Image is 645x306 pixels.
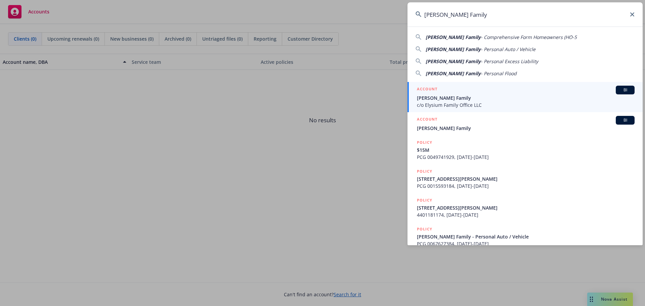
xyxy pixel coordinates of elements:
span: - Personal Auto / Vehicle [481,46,535,52]
a: ACCOUNTBI[PERSON_NAME] Family [407,112,643,135]
h5: ACCOUNT [417,116,437,124]
span: [PERSON_NAME] Family [417,125,635,132]
span: [PERSON_NAME] Family [417,94,635,101]
span: PCG 0049741929, [DATE]-[DATE] [417,154,635,161]
span: [PERSON_NAME] Family [426,34,481,40]
span: - Comprehensive Form Homeowners (HO-5 [481,34,577,40]
h5: POLICY [417,168,432,175]
span: - Personal Flood [481,70,517,77]
h5: POLICY [417,197,432,204]
h5: POLICY [417,139,432,146]
a: POLICY[STREET_ADDRESS][PERSON_NAME]4401181174, [DATE]-[DATE] [407,193,643,222]
span: BI [618,87,632,93]
a: POLICY[PERSON_NAME] Family - Personal Auto / VehiclePCG 0067627384, [DATE]-[DATE] [407,222,643,251]
span: 4401181174, [DATE]-[DATE] [417,211,635,218]
span: PCG 0067627384, [DATE]-[DATE] [417,240,635,247]
h5: ACCOUNT [417,86,437,94]
a: ACCOUNTBI[PERSON_NAME] Familyc/o Elysium Family Office LLC [407,82,643,112]
h5: POLICY [417,226,432,232]
a: POLICY$15MPCG 0049741929, [DATE]-[DATE] [407,135,643,164]
span: [PERSON_NAME] Family [426,58,481,64]
span: [STREET_ADDRESS][PERSON_NAME] [417,204,635,211]
span: $15M [417,146,635,154]
span: c/o Elysium Family Office LLC [417,101,635,108]
a: POLICY[STREET_ADDRESS][PERSON_NAME]PCG 0015593184, [DATE]-[DATE] [407,164,643,193]
span: - Personal Excess Liability [481,58,538,64]
span: [PERSON_NAME] Family - Personal Auto / Vehicle [417,233,635,240]
span: BI [618,117,632,123]
span: [PERSON_NAME] Family [426,46,481,52]
span: PCG 0015593184, [DATE]-[DATE] [417,182,635,189]
input: Search... [407,2,643,27]
span: [PERSON_NAME] Family [426,70,481,77]
span: [STREET_ADDRESS][PERSON_NAME] [417,175,635,182]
